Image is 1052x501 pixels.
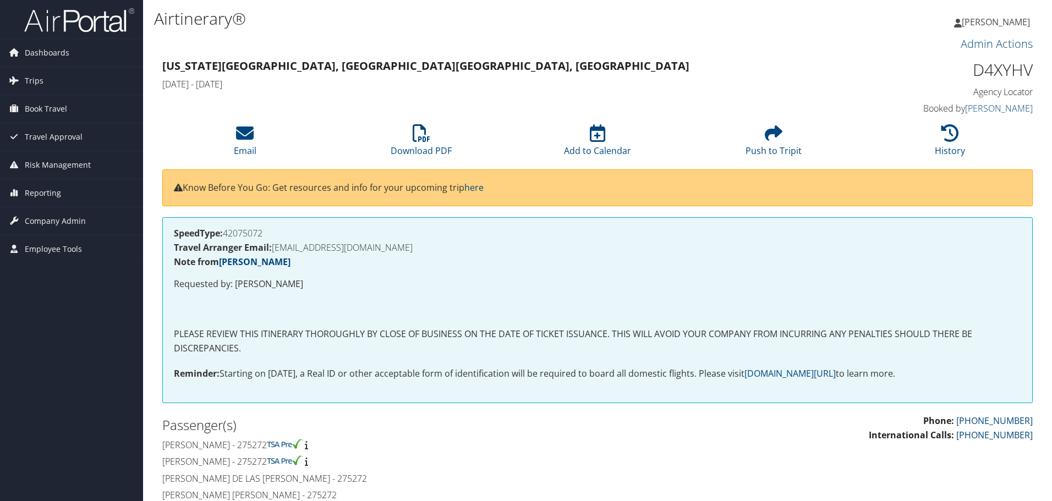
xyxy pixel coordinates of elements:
[174,256,291,268] strong: Note from
[219,256,291,268] a: [PERSON_NAME]
[956,415,1033,427] a: [PHONE_NUMBER]
[828,58,1033,81] h1: D4XYHV
[828,86,1033,98] h4: Agency Locator
[174,227,223,239] strong: SpeedType:
[956,429,1033,441] a: [PHONE_NUMBER]
[564,130,631,157] a: Add to Calendar
[935,130,965,157] a: History
[954,5,1041,38] a: [PERSON_NAME]
[162,416,589,434] h2: Passenger(s)
[174,327,1021,355] p: PLEASE REVIEW THIS ITINERARY THOROUGHLY BY CLOSE OF BUSINESS ON THE DATE OF TICKET ISSUANCE. THIS...
[24,7,134,33] img: airportal-logo.png
[174,243,1021,252] h4: [EMAIL_ADDRESS][DOMAIN_NAME]
[174,367,220,379] strong: Reminder:
[234,130,256,157] a: Email
[923,415,954,427] strong: Phone:
[965,102,1033,114] a: [PERSON_NAME]
[869,429,954,441] strong: International Calls:
[174,277,1021,291] p: Requested by: [PERSON_NAME]
[174,241,272,254] strong: Travel Arranger Email:
[162,439,589,451] h4: [PERSON_NAME] - 275272
[174,229,1021,238] h4: 42075072
[391,130,452,157] a: Download PDF
[25,67,43,95] span: Trips
[162,455,589,467] h4: [PERSON_NAME] - 275272
[746,130,802,157] a: Push to Tripit
[25,95,67,123] span: Book Travel
[25,39,69,67] span: Dashboards
[25,179,61,207] span: Reporting
[162,78,811,90] h4: [DATE] - [DATE]
[267,455,303,465] img: tsa-precheck.png
[962,16,1030,28] span: [PERSON_NAME]
[174,367,1021,381] p: Starting on [DATE], a Real ID or other acceptable form of identification will be required to boar...
[154,7,746,30] h1: Airtinerary®
[162,472,589,485] h4: [PERSON_NAME] de las [PERSON_NAME] - 275272
[828,102,1033,114] h4: Booked by
[464,181,484,194] a: here
[162,489,589,501] h4: [PERSON_NAME] [PERSON_NAME] - 275272
[25,235,82,263] span: Employee Tools
[961,36,1033,51] a: Admin Actions
[25,123,83,151] span: Travel Approval
[25,207,86,235] span: Company Admin
[174,181,1021,195] p: Know Before You Go: Get resources and info for your upcoming trip
[744,367,836,379] a: [DOMAIN_NAME][URL]
[25,151,91,179] span: Risk Management
[267,439,303,449] img: tsa-precheck.png
[162,58,689,73] strong: [US_STATE][GEOGRAPHIC_DATA], [GEOGRAPHIC_DATA] [GEOGRAPHIC_DATA], [GEOGRAPHIC_DATA]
